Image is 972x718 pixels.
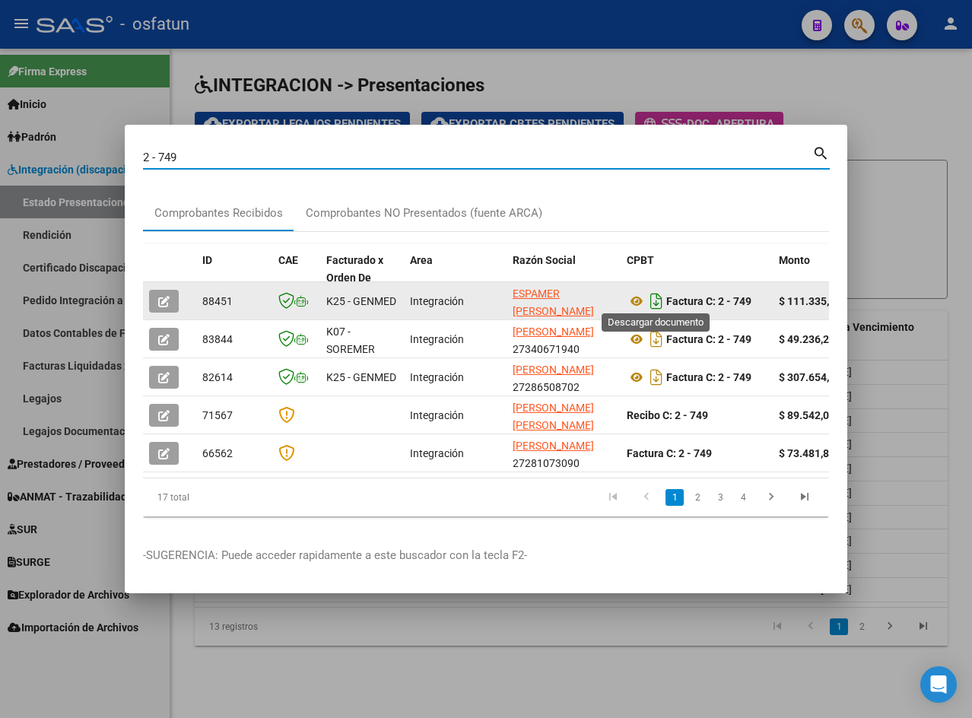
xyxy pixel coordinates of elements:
[410,254,433,266] span: Area
[665,489,684,506] a: 1
[410,295,464,307] span: Integración
[143,547,829,564] p: -SUGERENCIA: Puede acceder rapidamente a este buscador con la tecla F2-
[627,254,654,266] span: CPBT
[627,447,712,459] strong: Factura C: 2 - 749
[709,484,732,510] li: page 3
[779,254,810,266] span: Monto
[646,365,666,389] i: Descargar documento
[513,364,594,376] span: [PERSON_NAME]
[779,409,835,421] strong: $ 89.542,00
[143,478,278,516] div: 17 total
[507,244,621,311] datatable-header-cell: Razón Social
[734,489,752,506] a: 4
[410,333,464,345] span: Integración
[196,244,272,311] datatable-header-cell: ID
[646,327,666,351] i: Descargar documento
[920,666,957,703] div: Open Intercom Messenger
[513,361,615,393] div: 27286508702
[812,143,830,161] mat-icon: search
[790,489,819,506] a: go to last page
[688,489,707,506] a: 2
[410,447,464,459] span: Integración
[513,440,594,452] span: [PERSON_NAME]
[779,447,835,459] strong: $ 73.481,84
[732,484,754,510] li: page 4
[621,244,773,311] datatable-header-cell: CPBT
[513,288,594,317] span: ESPAMER [PERSON_NAME]
[779,333,835,345] strong: $ 49.236,28
[202,369,266,386] div: 82614
[711,489,729,506] a: 3
[513,323,615,355] div: 27340671940
[202,331,266,348] div: 83844
[513,399,615,431] div: 27257682566
[306,205,542,222] div: Comprobantes NO Presentados (fuente ARCA)
[278,254,298,266] span: CAE
[326,371,396,383] span: K25 - GENMED
[779,371,841,383] strong: $ 307.654,34
[410,409,464,421] span: Integración
[666,295,751,307] strong: Factura C: 2 - 749
[513,437,615,469] div: 27281073090
[410,371,464,383] span: Integración
[326,326,375,373] span: K07 - SOREMER Tucuman
[326,254,383,284] span: Facturado x Orden De
[513,285,615,317] div: 23302805814
[202,254,212,266] span: ID
[599,489,627,506] a: go to first page
[202,407,266,424] div: 71567
[404,244,507,311] datatable-header-cell: Area
[513,254,576,266] span: Razón Social
[757,489,786,506] a: go to next page
[154,205,283,222] div: Comprobantes Recibidos
[773,244,864,311] datatable-header-cell: Monto
[320,244,404,311] datatable-header-cell: Facturado x Orden De
[513,326,594,338] span: [PERSON_NAME]
[666,333,751,345] strong: Factura C: 2 - 749
[513,402,594,431] span: [PERSON_NAME] [PERSON_NAME]
[627,409,708,421] strong: Recibo C: 2 - 749
[686,484,709,510] li: page 2
[326,295,396,307] span: K25 - GENMED
[202,445,266,462] div: 66562
[272,244,320,311] datatable-header-cell: CAE
[779,295,841,307] strong: $ 111.335,49
[632,489,661,506] a: go to previous page
[666,371,751,383] strong: Factura C: 2 - 749
[663,484,686,510] li: page 1
[202,293,266,310] div: 88451
[646,289,666,313] i: Descargar documento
